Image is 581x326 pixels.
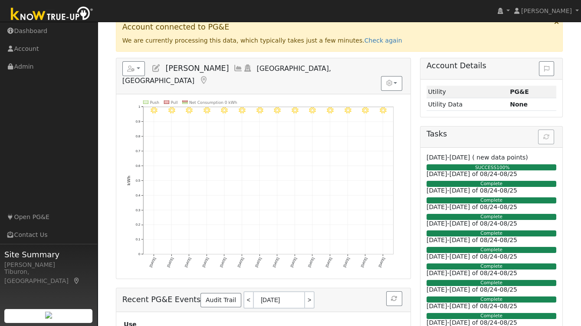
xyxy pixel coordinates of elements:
[427,220,556,227] h6: [DATE]-[DATE] of 08/24-08/25
[138,105,140,109] text: 1
[427,230,556,236] div: Complete
[184,256,192,268] text: [DATE]
[427,253,556,260] h6: [DATE]-[DATE] of 08/24-08/25
[427,170,556,178] h6: [DATE]-[DATE] of 08/24-08/25
[427,130,556,139] h5: Tasks
[4,249,93,260] span: Site Summary
[45,312,52,319] img: retrieve
[510,101,528,108] strong: None
[201,256,209,268] text: [DATE]
[427,203,556,211] h6: [DATE]-[DATE] of 08/24-08/25
[135,149,140,153] text: 0.7
[427,181,556,187] div: Complete
[424,164,560,171] div: SUCCESS
[539,61,554,76] button: Issue History
[135,178,140,182] text: 0.5
[243,291,253,309] a: <
[150,100,159,104] text: Push
[4,260,93,269] div: [PERSON_NAME]
[360,256,368,268] text: [DATE]
[200,293,241,308] a: Audit Trail
[135,208,140,212] text: 0.3
[427,98,509,111] td: Utility Data
[427,61,556,70] h5: Account Details
[135,134,140,138] text: 0.8
[427,263,556,269] div: Complete
[4,267,93,286] div: Tiburon, [GEOGRAPHIC_DATA]
[7,5,98,24] img: Know True-Up
[292,107,298,113] i: 8/09 - Clear
[254,256,262,268] text: [DATE]
[122,64,331,85] span: [GEOGRAPHIC_DATA], [GEOGRAPHIC_DATA]
[427,303,556,310] h6: [DATE]-[DATE] of 08/24-08/25
[272,256,280,268] text: [DATE]
[151,107,157,113] i: 8/01 - Clear
[427,86,509,98] td: Utility
[327,107,333,113] i: 8/11 - Clear
[151,64,161,73] a: Edit User (35529)
[325,256,332,268] text: [DATE]
[135,223,140,226] text: 0.2
[427,296,556,303] div: Complete
[135,193,140,197] text: 0.4
[377,256,385,268] text: [DATE]
[427,187,556,194] h6: [DATE]-[DATE] of 08/24-08/25
[204,107,210,113] i: 8/04 - Clear
[307,256,315,268] text: [DATE]
[135,120,140,123] text: 0.9
[427,236,556,244] h6: [DATE]-[DATE] of 08/24-08/25
[135,237,140,241] text: 0.1
[166,256,174,268] text: [DATE]
[427,154,470,161] span: [DATE]-[DATE]
[239,107,245,113] i: 8/06 - Clear
[126,176,131,186] text: kWh
[472,154,528,161] span: ( new data points)
[427,247,556,253] div: Complete
[364,37,402,44] a: Check again
[309,107,315,113] i: 8/10 - Clear
[73,277,81,284] a: Map
[116,16,563,52] div: We are currently processing this data, which typically takes just a few minutes.
[274,107,280,113] i: 8/08 - Clear
[521,7,572,14] span: [PERSON_NAME]
[122,23,557,32] h3: Account connected to PG&E
[233,64,243,73] a: Multi-Series Graph
[342,256,350,268] text: [DATE]
[289,256,297,268] text: [DATE]
[189,100,237,104] text: Net Consumption 0 kWh
[236,256,244,268] text: [DATE]
[427,214,556,220] div: Complete
[135,164,140,168] text: 0.6
[427,313,556,319] div: Complete
[510,88,529,95] strong: ID: 17181502, authorized: 08/15/25
[243,64,253,73] a: Login As (last Never)
[148,256,156,268] text: [DATE]
[427,280,556,286] div: Complete
[122,291,404,309] h5: Recent PG&E Events
[256,107,263,113] i: 8/07 - Clear
[199,76,208,85] a: Map
[427,286,556,293] h6: [DATE]-[DATE] of 08/24-08/25
[305,291,315,309] a: >
[427,197,556,203] div: Complete
[386,291,402,306] button: Refresh
[138,252,140,256] text: 0
[362,107,368,113] i: 8/13 - Clear
[344,107,351,113] i: 8/12 - Clear
[496,165,509,170] span: 100%
[219,256,227,268] text: [DATE]
[186,107,192,113] i: 8/03 - Clear
[380,107,386,113] i: 8/14 - Clear
[165,64,229,73] span: [PERSON_NAME]
[427,269,556,277] h6: [DATE]-[DATE] of 08/24-08/25
[221,107,227,113] i: 8/05 - Clear
[171,100,177,104] text: Pull
[168,107,174,113] i: 8/02 - Clear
